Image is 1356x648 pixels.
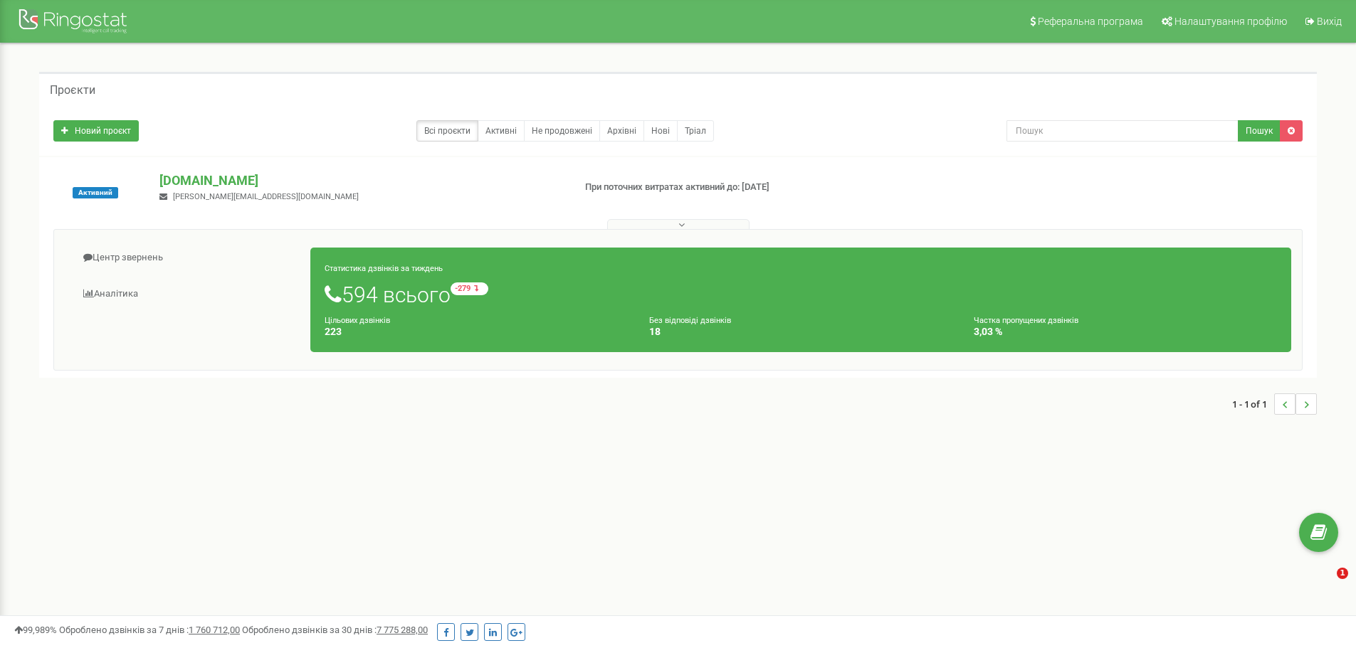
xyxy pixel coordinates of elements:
[974,316,1078,325] small: Частка пропущених дзвінків
[189,625,240,635] u: 1 760 712,00
[325,282,1277,307] h1: 594 всього
[1337,568,1348,579] span: 1
[974,326,1277,337] h4: 3,03 %
[173,192,359,201] span: [PERSON_NAME][EMAIL_ADDRESS][DOMAIN_NAME]
[53,120,139,142] a: Новий проєкт
[14,625,57,635] span: 99,989%
[159,171,562,190] p: [DOMAIN_NAME]
[50,84,95,97] h5: Проєкти
[65,277,311,312] a: Аналiтика
[242,625,428,635] span: Оброблено дзвінків за 30 днів :
[524,120,600,142] a: Не продовжені
[65,240,311,275] a: Центр звернень
[1232,379,1317,429] nav: ...
[1317,16,1342,27] span: Вихід
[649,326,952,337] h4: 18
[451,282,488,295] small: -279
[1308,568,1342,602] iframe: Intercom live chat
[677,120,714,142] a: Тріал
[478,120,525,142] a: Активні
[585,181,881,194] p: При поточних витратах активний до: [DATE]
[599,120,644,142] a: Архівні
[1232,393,1274,415] span: 1 - 1 of 1
[325,326,628,337] h4: 223
[649,316,731,325] small: Без відповіді дзвінків
[1038,16,1143,27] span: Реферальна програма
[1238,120,1281,142] button: Пошук
[325,264,443,273] small: Статистика дзвінків за тиждень
[377,625,428,635] u: 7 775 288,00
[643,120,678,142] a: Нові
[416,120,478,142] a: Всі проєкти
[1174,16,1287,27] span: Налаштування профілю
[325,316,390,325] small: Цільових дзвінків
[59,625,240,635] span: Оброблено дзвінків за 7 днів :
[73,187,118,198] span: Активний
[1007,120,1239,142] input: Пошук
